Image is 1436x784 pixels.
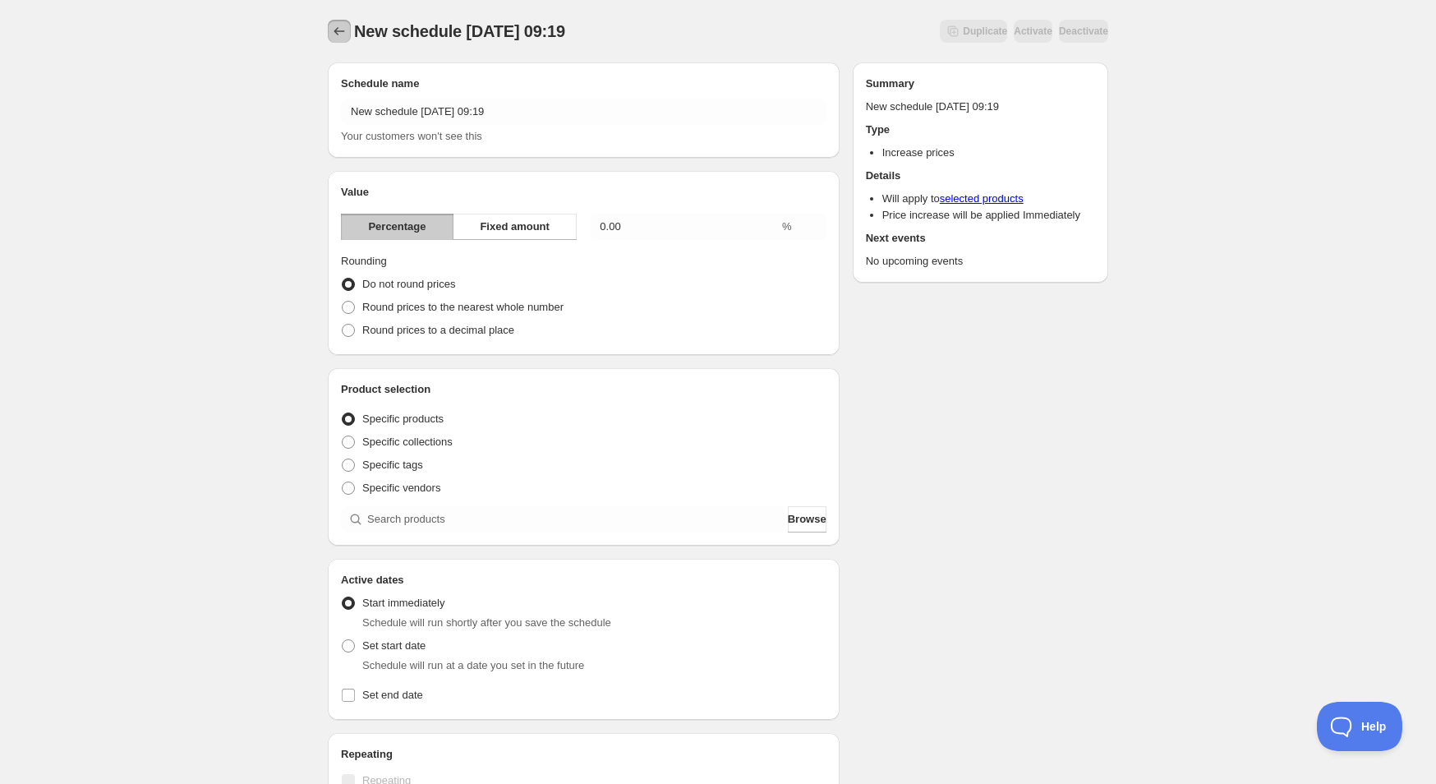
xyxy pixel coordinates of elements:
span: Rounding [341,255,387,267]
h2: Value [341,184,826,201]
span: Set start date [362,639,426,652]
button: Browse [788,506,826,533]
span: Round prices to a decimal place [362,324,514,336]
h2: Summary [866,76,1095,92]
span: Your customers won't see this [341,130,482,142]
button: Fixed amount [453,214,577,240]
h2: Active dates [341,572,826,588]
span: Start immediately [362,597,444,609]
h2: Type [866,122,1095,138]
span: % [782,220,792,233]
span: Do not round prices [362,278,455,290]
a: selected products [940,192,1024,205]
span: Specific collections [362,436,453,448]
p: New schedule [DATE] 09:19 [866,99,1095,115]
span: Specific tags [362,459,423,471]
h2: Schedule name [341,76,826,92]
h2: Next events [866,230,1095,247]
input: Search products [367,506,785,533]
span: Specific products [362,413,444,425]
span: Browse [788,511,826,528]
span: New schedule [DATE] 09:19 [354,22,565,40]
span: Set end date [362,689,423,701]
span: Round prices to the nearest whole number [362,301,564,313]
li: Price increase will be applied Immediately [882,207,1095,224]
button: Schedules [328,20,351,43]
h2: Repeating [341,746,826,763]
li: Will apply to [882,191,1095,207]
li: Increase prices [882,145,1095,161]
h2: Details [866,168,1095,184]
span: Schedule will run at a date you set in the future [362,659,584,671]
p: No upcoming events [866,253,1095,270]
h2: Product selection [341,381,826,398]
button: Percentage [341,214,453,240]
span: Percentage [368,219,426,235]
iframe: Toggle Customer Support [1317,702,1403,751]
span: Specific vendors [362,482,440,494]
span: Fixed amount [480,219,550,235]
span: Schedule will run shortly after you save the schedule [362,616,611,629]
